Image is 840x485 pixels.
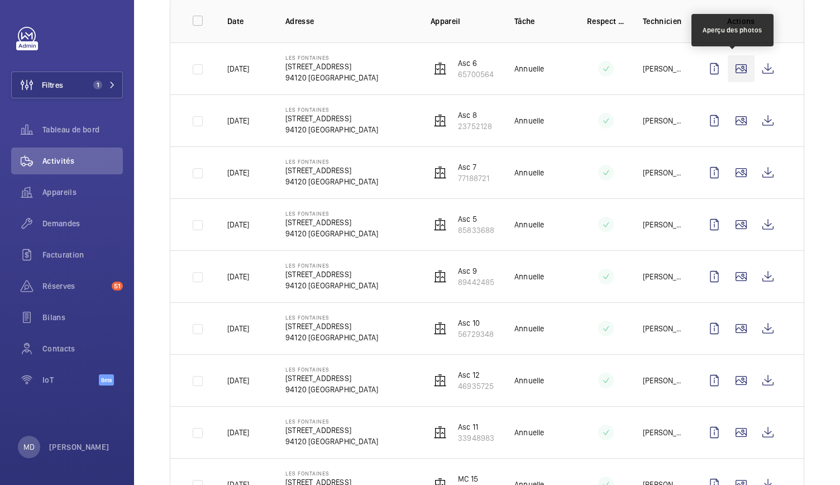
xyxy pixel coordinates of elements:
[227,375,249,386] p: [DATE]
[703,25,762,35] div: Aperçu des photos
[514,167,544,178] p: Annuelle
[433,426,447,439] img: elevator.svg
[227,63,249,74] p: [DATE]
[227,427,249,438] p: [DATE]
[433,166,447,179] img: elevator.svg
[227,271,249,282] p: [DATE]
[227,115,249,126] p: [DATE]
[458,277,494,288] p: 89442485
[458,161,489,173] p: Asc 7
[514,16,569,27] p: Tâche
[514,271,544,282] p: Annuelle
[514,375,544,386] p: Annuelle
[433,374,447,387] img: elevator.svg
[285,425,378,436] p: [STREET_ADDRESS]
[285,418,378,425] p: Les Fontaines
[285,72,378,83] p: 94120 [GEOGRAPHIC_DATA]
[285,54,378,61] p: Les Fontaines
[285,106,378,113] p: Les Fontaines
[458,69,494,80] p: 65700564
[285,61,378,72] p: [STREET_ADDRESS]
[433,62,447,75] img: elevator.svg
[227,323,249,334] p: [DATE]
[42,374,99,386] span: IoT
[285,269,378,280] p: [STREET_ADDRESS]
[285,165,378,176] p: [STREET_ADDRESS]
[458,58,494,69] p: Asc 6
[643,375,683,386] p: [PERSON_NAME]
[227,16,268,27] p: Date
[643,219,683,230] p: [PERSON_NAME]
[285,113,378,124] p: [STREET_ADDRESS]
[285,384,378,395] p: 94120 [GEOGRAPHIC_DATA]
[514,219,544,230] p: Annuelle
[643,16,683,27] p: Technicien
[42,124,123,135] span: Tableau de bord
[42,249,123,260] span: Facturation
[433,114,447,127] img: elevator.svg
[227,219,249,230] p: [DATE]
[431,16,497,27] p: Appareil
[643,63,683,74] p: [PERSON_NAME]
[42,155,123,167] span: Activités
[285,262,378,269] p: Les Fontaines
[99,374,114,386] span: Beta
[458,173,489,184] p: 77188721
[458,225,494,236] p: 85833688
[285,124,378,135] p: 94120 [GEOGRAPHIC_DATA]
[514,63,544,74] p: Annuelle
[587,16,625,27] p: Respect délai
[285,314,378,321] p: Les Fontaines
[458,317,494,329] p: Asc 10
[458,110,492,121] p: Asc 8
[42,218,123,229] span: Demandes
[42,280,107,292] span: Réserves
[285,280,378,291] p: 94120 [GEOGRAPHIC_DATA]
[227,167,249,178] p: [DATE]
[42,187,123,198] span: Appareils
[433,270,447,283] img: elevator.svg
[285,176,378,187] p: 94120 [GEOGRAPHIC_DATA]
[285,210,378,217] p: Les Fontaines
[433,322,447,335] img: elevator.svg
[458,369,494,381] p: Asc 12
[23,441,35,453] p: MD
[514,323,544,334] p: Annuelle
[643,115,683,126] p: [PERSON_NAME]
[458,432,494,444] p: 33948983
[11,72,123,98] button: Filtres1
[285,373,378,384] p: [STREET_ADDRESS]
[458,265,494,277] p: Asc 9
[643,271,683,282] p: [PERSON_NAME]
[643,427,683,438] p: [PERSON_NAME]
[285,470,378,477] p: Les Fontaines
[285,436,378,447] p: 94120 [GEOGRAPHIC_DATA]
[458,329,494,340] p: 56729348
[643,167,683,178] p: [PERSON_NAME]
[458,121,492,132] p: 23752128
[112,282,123,291] span: 51
[42,312,123,323] span: Bilans
[514,115,544,126] p: Annuelle
[285,321,378,332] p: [STREET_ADDRESS]
[285,366,378,373] p: Les Fontaines
[285,228,378,239] p: 94120 [GEOGRAPHIC_DATA]
[514,427,544,438] p: Annuelle
[285,332,378,343] p: 94120 [GEOGRAPHIC_DATA]
[458,213,494,225] p: Asc 5
[93,80,102,89] span: 1
[458,421,494,432] p: Asc 11
[458,473,493,484] p: MC 15
[285,16,413,27] p: Adresse
[458,381,494,392] p: 46935725
[42,79,63,91] span: Filtres
[42,343,123,354] span: Contacts
[285,217,378,228] p: [STREET_ADDRESS]
[433,218,447,231] img: elevator.svg
[285,158,378,165] p: Les Fontaines
[643,323,683,334] p: [PERSON_NAME]
[49,441,109,453] p: [PERSON_NAME]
